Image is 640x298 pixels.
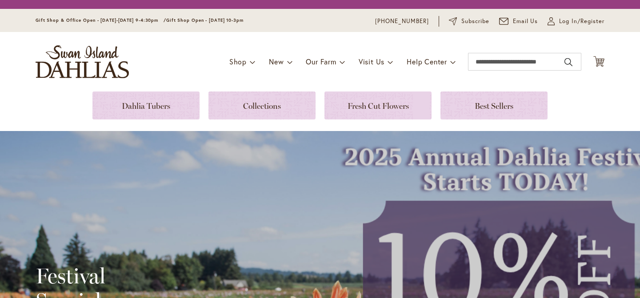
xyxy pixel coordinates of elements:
[513,17,538,26] span: Email Us
[559,17,604,26] span: Log In/Register
[306,57,336,66] span: Our Farm
[229,57,247,66] span: Shop
[269,57,284,66] span: New
[564,55,572,69] button: Search
[36,17,166,23] span: Gift Shop & Office Open - [DATE]-[DATE] 9-4:30pm /
[359,57,384,66] span: Visit Us
[461,17,489,26] span: Subscribe
[36,45,129,78] a: store logo
[407,57,447,66] span: Help Center
[375,17,429,26] a: [PHONE_NUMBER]
[499,17,538,26] a: Email Us
[449,17,489,26] a: Subscribe
[166,17,244,23] span: Gift Shop Open - [DATE] 10-3pm
[548,17,604,26] a: Log In/Register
